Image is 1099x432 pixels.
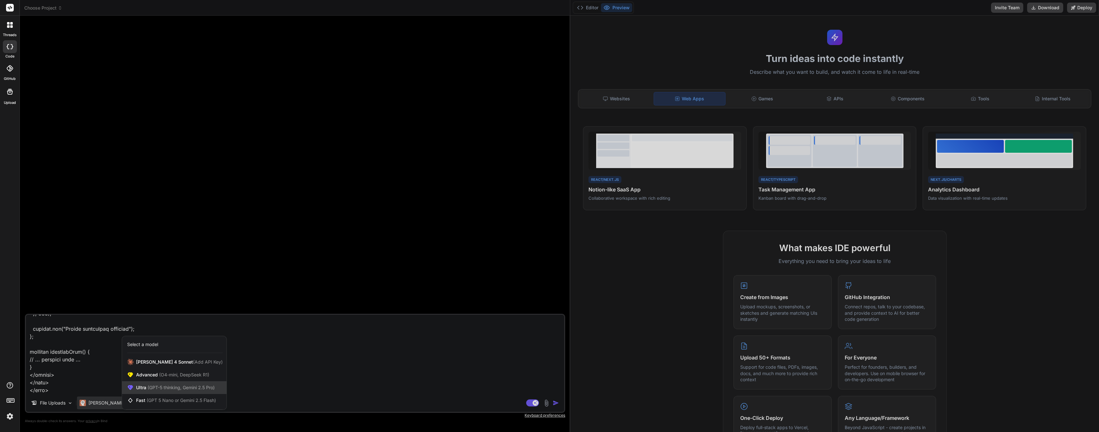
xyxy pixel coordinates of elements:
[136,359,223,365] span: [PERSON_NAME] 4 Sonnet
[146,385,215,390] span: (GPT-5 thinking, Gemini 2.5 Pro)
[158,372,209,377] span: (O4-mini, DeepSeek R1)
[4,411,15,422] img: settings
[136,384,215,391] span: Ultra
[193,359,223,365] span: (Add API Key)
[5,54,14,59] label: code
[4,76,16,81] label: GitHub
[147,397,216,403] span: (GPT 5 Nano or Gemini 2.5 Flash)
[136,397,216,404] span: Fast
[4,100,16,105] label: Upload
[136,372,209,378] span: Advanced
[127,341,158,348] div: Select a model
[3,32,17,38] label: threads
